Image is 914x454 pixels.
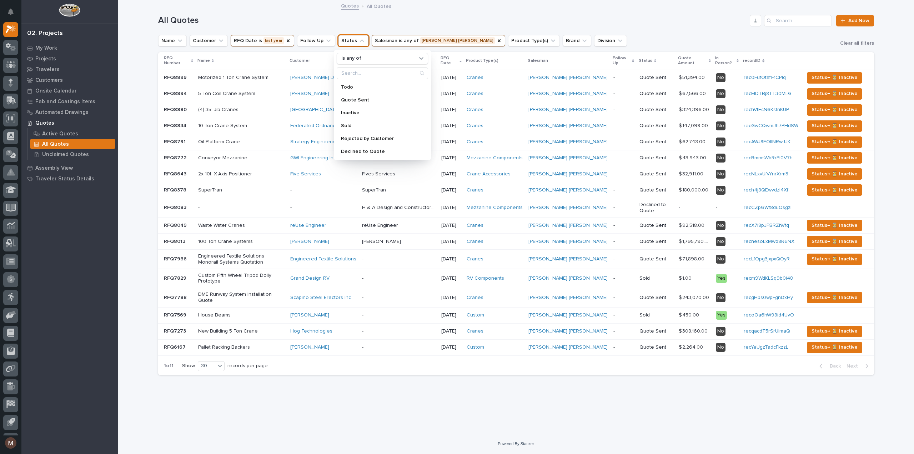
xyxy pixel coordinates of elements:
[158,134,874,150] tr: RFQ8791RFQ8791 Oil Platform CraneStrategy Engineering Strategy EngineeringStrategy Engineering [D...
[158,288,874,307] tr: RFQ7788RFQ7788 DME Runway System Installation QuoteScapino Steel Erectors Inc -- [DATE]Cranes [PE...
[367,2,391,10] p: All Quotes
[528,123,608,129] a: [PERSON_NAME] [PERSON_NAME]
[716,73,725,82] div: No
[164,105,188,113] p: RFQ8880
[848,18,869,23] span: Add New
[21,107,118,118] a: Automated Drawings
[59,4,80,17] img: Workspace Logo
[441,275,461,281] p: [DATE]
[441,123,461,129] p: [DATE]
[27,149,118,159] a: Unclaimed Quotes
[807,184,862,196] button: Status→ ⏳ Inactive
[158,70,874,86] tr: RFQ8899RFQ8899 Motorized 1 Ton Crane System[PERSON_NAME] Dairy Farm [PERSON_NAME] Dairy Farm[PERS...
[528,205,608,211] a: [PERSON_NAME] [PERSON_NAME]
[164,170,188,177] p: RFQ8643
[164,138,187,145] p: RFQ8791
[290,239,329,245] a: [PERSON_NAME]
[528,139,608,145] a: [PERSON_NAME] [PERSON_NAME]
[441,344,461,350] p: [DATE]
[290,256,356,262] a: Engineered Textile Solutions
[341,1,359,10] a: Quotes
[441,171,461,177] p: [DATE]
[639,202,673,214] p: Declined to Quote
[639,91,673,97] p: Quote Sent
[528,256,608,262] a: [PERSON_NAME] [PERSON_NAME]
[613,328,634,334] p: -
[164,221,188,229] p: RFQ8049
[158,118,874,134] tr: RFQ8834RFQ8834 10 Ton Crane SystemFederated Ordnance Federated Ordnance LLCFederated Ordnance LLC...
[744,329,790,334] a: recqacdT5rSrUImaQ
[441,328,461,334] p: [DATE]
[362,237,402,245] p: [PERSON_NAME]
[21,173,118,184] a: Traveler Status Details
[164,255,188,262] p: RFQ7986
[639,171,673,177] p: Quote Sent
[716,121,725,130] div: No
[807,220,862,231] button: Status→ ⏳ Inactive
[679,237,712,245] p: $ 1,795,790.00
[441,107,461,113] p: [DATE]
[639,123,673,129] p: Quote Sent
[158,218,874,234] tr: RFQ8049RFQ8049 Waste Water CranesreUse Engineer reUse EngineerreUse Engineer [DATE]Cranes [PERSON...
[467,223,483,229] a: Cranes
[528,312,608,318] a: [PERSON_NAME] [PERSON_NAME]
[158,166,874,182] tr: RFQ8643RFQ8643 2x 10t; X-Axis PositionerFive Services Fives ServicesFives Services [DATE]Crane Ac...
[716,186,725,195] div: No
[744,107,789,112] a: rechVtEcN6KstnKUP
[362,221,400,229] p: reUse Engineer
[35,56,56,62] p: Projects
[744,239,794,244] a: recnesoLxMwd8R6NX
[198,239,285,245] p: 100 Ton Crane Systems
[35,99,95,105] p: Fab and Coatings Items
[812,138,858,146] span: Status→ ⏳ Inactive
[744,256,790,261] a: recLfOpg3jxpxQOyR
[563,35,591,46] button: Brand
[42,151,89,158] p: Unclaimed Quotes
[337,68,428,79] input: Search
[198,75,285,81] p: Motorized 1 Ton Crane System
[467,205,523,211] a: Mezzanine Components
[528,275,608,281] a: [PERSON_NAME] [PERSON_NAME]
[812,73,858,82] span: Status→ ⏳ Inactive
[807,104,862,116] button: Status→ ⏳ Inactive
[362,255,365,262] p: -
[341,85,417,90] p: Todo
[639,239,673,245] p: Quote Sent
[467,295,483,301] a: Cranes
[528,344,608,350] a: [PERSON_NAME] [PERSON_NAME]
[528,223,608,229] a: [PERSON_NAME] [PERSON_NAME]
[744,91,792,96] a: recEIDTBj8TT30MLG
[528,295,608,301] a: [PERSON_NAME] [PERSON_NAME]
[441,75,461,81] p: [DATE]
[158,86,874,102] tr: RFQ8894RFQ8894 5 Ton Coil Crane System[PERSON_NAME] Residential and commercial restorationResiden...
[198,344,285,350] p: Pallet Racking Backers
[21,96,118,107] a: Fab and Coatings Items
[613,107,634,113] p: -
[744,313,794,318] a: recoOa6hW98id4UvO
[613,223,634,229] p: -
[812,121,858,130] span: Status→ ⏳ Inactive
[158,269,874,288] tr: RFQ7829RFQ7829 Custom Fifth Wheel Tripod Dolly PrototypeGrand Design RV -- [DATE]RV Components [P...
[639,155,673,161] p: Quote Sent
[362,311,365,318] p: -
[198,273,285,285] p: Custom Fifth Wheel Tripod Dolly Prototype
[613,187,634,193] p: -
[362,293,365,301] p: -
[639,344,673,350] p: Quote Sent
[807,88,862,100] button: Status→ ⏳ Inactive
[362,186,387,193] p: SuperTran
[35,165,73,171] p: Assembly View
[639,256,673,262] p: Quote Sent
[744,295,793,300] a: recgHbs0wpFgnDxHy
[35,120,54,126] p: Quotes
[441,295,461,301] p: [DATE]
[341,55,361,61] p: is any of
[744,123,798,128] a: recGwCQwmJh7PHdSW
[508,35,560,46] button: Product Type(s)
[716,154,725,163] div: No
[812,105,858,114] span: Status→ ⏳ Inactive
[679,221,706,229] p: $ 92,518.00
[441,187,461,193] p: [DATE]
[825,363,841,369] span: Back
[812,186,858,194] span: Status→ ⏳ Inactive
